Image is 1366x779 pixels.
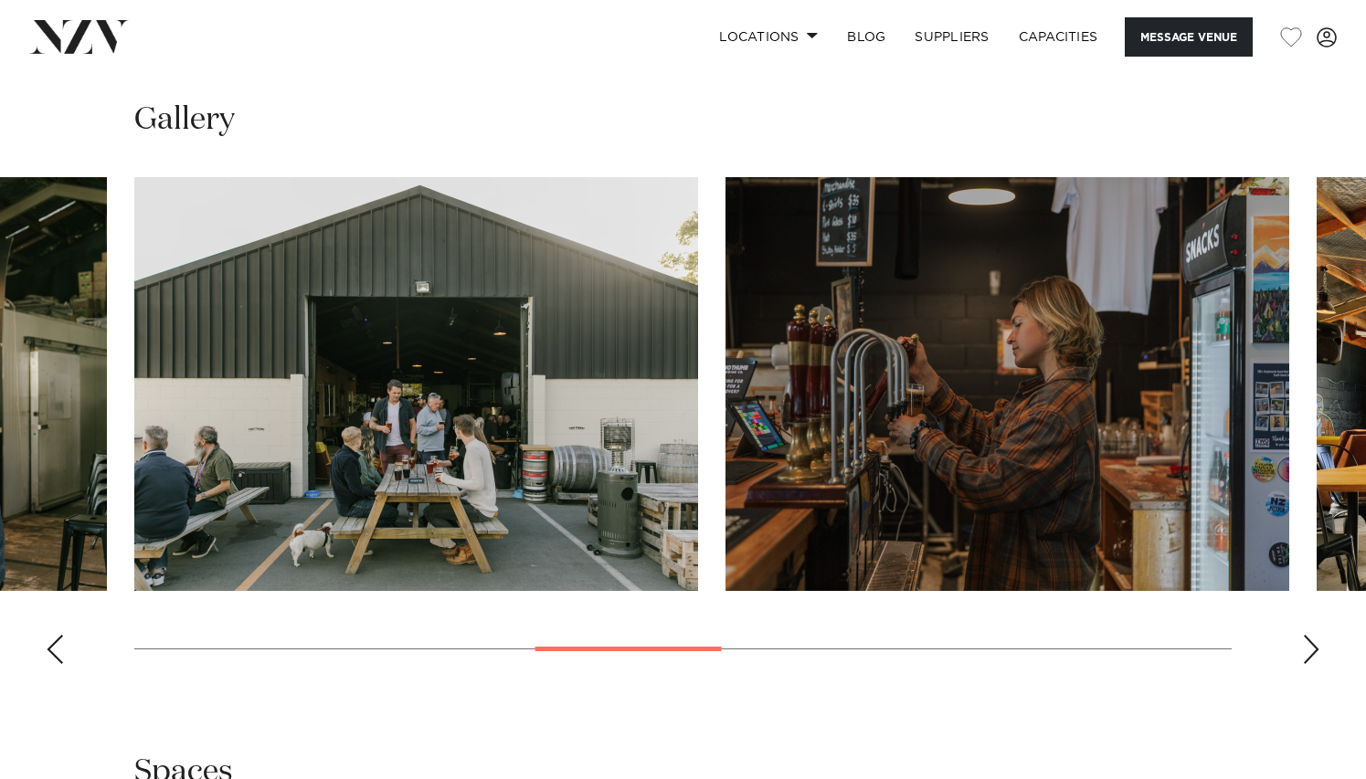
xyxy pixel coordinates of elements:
[29,20,129,53] img: nzv-logo.png
[725,177,1289,591] swiper-slide: 6 / 11
[1004,17,1113,57] a: Capacities
[134,100,235,141] h2: Gallery
[134,177,698,591] swiper-slide: 5 / 11
[832,17,900,57] a: BLOG
[900,17,1003,57] a: SUPPLIERS
[704,17,832,57] a: Locations
[1125,17,1253,57] button: Message Venue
